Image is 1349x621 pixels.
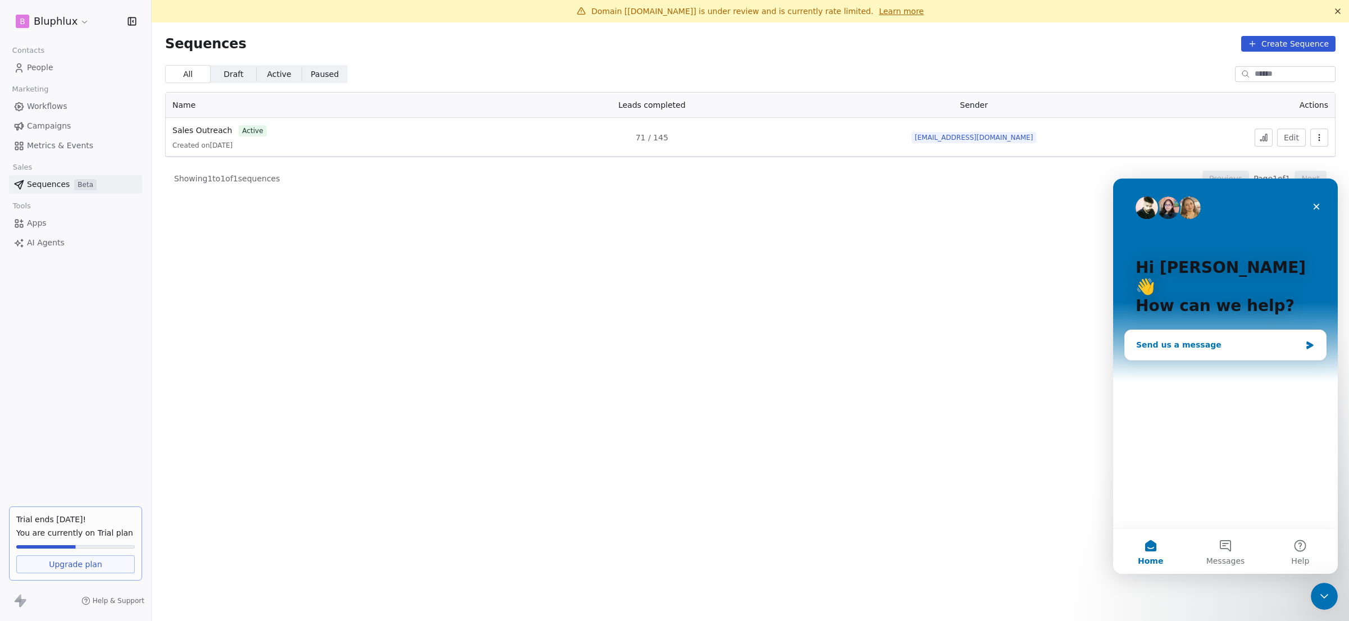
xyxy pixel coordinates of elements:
[9,234,142,252] a: AI Agents
[16,514,135,525] div: Trial ends [DATE]!
[9,58,142,77] a: People
[9,175,142,194] a: SequencesBeta
[34,14,78,29] span: Bluphlux
[172,126,232,135] span: Sales Outreach
[1295,171,1327,186] button: Next
[16,527,135,538] span: You are currently on Trial plan
[636,132,668,143] span: 71 / 145
[879,6,924,17] a: Learn more
[1300,101,1328,109] span: Actions
[9,117,142,135] a: Campaigns
[81,596,144,605] a: Help & Support
[8,198,35,214] span: Tools
[27,120,71,132] span: Campaigns
[27,179,70,190] span: Sequences
[172,101,195,109] span: Name
[1241,36,1336,52] button: Create Sequence
[16,555,135,573] a: Upgrade plan
[1254,173,1290,184] span: Page 1 of 1
[960,101,988,109] span: Sender
[27,62,53,74] span: People
[49,559,102,570] span: Upgrade plan
[27,217,47,229] span: Apps
[93,596,144,605] span: Help & Support
[1277,129,1306,147] button: Edit
[1113,179,1338,574] iframe: Intercom live chat
[1311,583,1338,610] iframe: Intercom live chat
[912,132,1037,143] span: [EMAIL_ADDRESS][DOMAIN_NAME]
[27,237,65,249] span: AI Agents
[172,141,233,150] span: Created on [DATE]
[9,97,142,116] a: Workflows
[1202,171,1249,186] button: Previous
[165,36,247,52] span: Sequences
[20,16,25,27] span: B
[618,101,686,109] span: Leads completed
[27,101,67,112] span: Workflows
[591,7,873,16] span: Domain [[DOMAIN_NAME]] is under review and is currently rate limited.
[13,12,92,31] button: BBluphlux
[267,69,291,80] span: Active
[9,136,142,155] a: Metrics & Events
[239,125,266,136] span: active
[74,179,97,190] span: Beta
[172,125,232,136] a: Sales Outreach
[174,173,280,184] span: Showing 1 to 1 of 1 sequences
[7,81,53,98] span: Marketing
[9,214,142,232] a: Apps
[224,69,243,80] span: Draft
[8,159,37,176] span: Sales
[27,140,93,152] span: Metrics & Events
[7,42,49,59] span: Contacts
[311,69,339,80] span: Paused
